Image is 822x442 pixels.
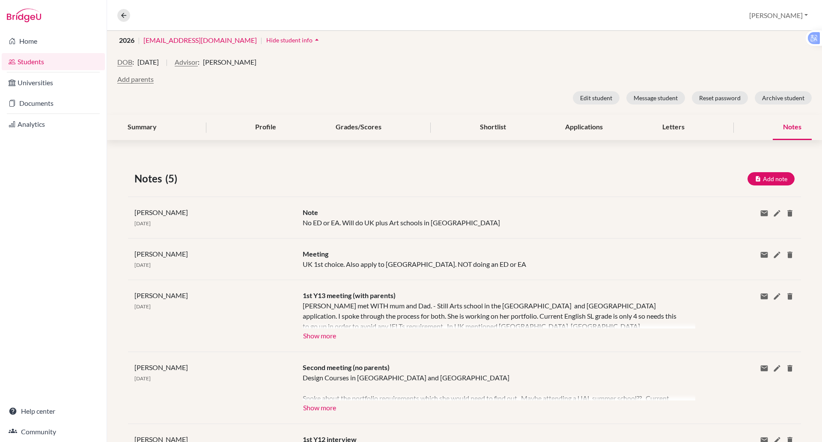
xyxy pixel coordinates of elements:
[692,91,748,105] button: Reset password
[143,35,257,45] a: [EMAIL_ADDRESS][DOMAIN_NAME]
[134,303,151,310] span: [DATE]
[296,249,689,269] div: UK 1st choice. Also apply to [GEOGRAPHIC_DATA]. NOT doing an ED or EA
[117,115,167,140] div: Summary
[303,329,337,341] button: Show more
[303,373,682,400] div: Design Courses in [GEOGRAPHIC_DATA] and [GEOGRAPHIC_DATA] Spoke about the portfolio requirements ...
[266,33,322,47] button: Hide student infoarrow_drop_up
[303,208,318,216] span: Note
[134,208,188,216] span: [PERSON_NAME]
[2,53,105,70] a: Students
[573,91,619,105] button: Edit student
[198,57,200,67] span: :
[134,291,188,299] span: [PERSON_NAME]
[303,250,328,258] span: Meeting
[134,363,188,371] span: [PERSON_NAME]
[773,115,812,140] div: Notes
[134,375,151,382] span: [DATE]
[134,220,151,227] span: [DATE]
[626,91,685,105] button: Message student
[2,423,105,440] a: Community
[2,33,105,50] a: Home
[555,115,613,140] div: Applications
[132,57,134,67] span: :
[117,57,132,67] button: DOB
[2,95,105,112] a: Documents
[138,35,140,45] span: |
[303,400,337,413] button: Show more
[117,74,154,84] button: Add parents
[755,91,812,105] button: Archive student
[119,35,134,45] span: 2026
[7,9,41,22] img: Bridge-U
[203,57,256,67] span: [PERSON_NAME]
[303,363,390,371] span: Second meeting (no parents)
[175,57,198,67] button: Advisor
[652,115,695,140] div: Letters
[134,262,151,268] span: [DATE]
[745,7,812,24] button: [PERSON_NAME]
[313,36,321,44] i: arrow_drop_up
[325,115,392,140] div: Grades/Scores
[303,301,682,329] div: [PERSON_NAME] met WITH mum and Dad. - Still Arts school in the [GEOGRAPHIC_DATA] and [GEOGRAPHIC_...
[2,403,105,420] a: Help center
[2,116,105,133] a: Analytics
[260,35,262,45] span: |
[470,115,516,140] div: Shortlist
[137,57,159,67] span: [DATE]
[245,115,286,140] div: Profile
[266,36,313,44] span: Hide student info
[296,207,689,228] div: No ED or EA. Will do UK plus Art schools in [GEOGRAPHIC_DATA]
[134,250,188,258] span: [PERSON_NAME]
[748,172,795,185] button: Add note
[2,74,105,91] a: Universities
[134,171,165,186] span: Notes
[165,171,181,186] span: (5)
[166,57,168,74] span: |
[303,291,396,299] span: 1st Y13 meeting (with parents)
